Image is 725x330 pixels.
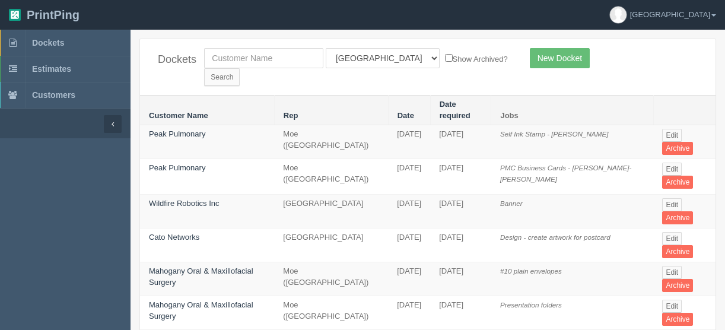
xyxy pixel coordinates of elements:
a: Archive [662,279,693,292]
td: [DATE] [430,195,491,229]
span: Customers [32,90,75,100]
a: Edit [662,129,682,142]
a: Archive [662,176,693,189]
td: Moe ([GEOGRAPHIC_DATA]) [274,159,388,195]
a: Archive [662,142,693,155]
td: [DATE] [430,159,491,195]
i: Design - create artwork for postcard [500,233,610,241]
td: [DATE] [388,262,430,296]
i: #10 plain envelopes [500,267,562,275]
td: [DATE] [388,296,430,330]
td: [DATE] [430,125,491,159]
i: Self Ink Stamp - [PERSON_NAME] [500,130,609,138]
a: Mahogany Oral & Maxillofacial Surgery [149,266,253,287]
td: [DATE] [388,125,430,159]
td: [DATE] [430,229,491,262]
a: Archive [662,245,693,258]
a: Date [398,111,414,120]
i: Banner [500,199,523,207]
td: Moe ([GEOGRAPHIC_DATA]) [274,296,388,330]
span: Dockets [32,38,64,47]
a: Peak Pulmonary [149,129,205,138]
td: [DATE] [388,159,430,195]
input: Search [204,68,240,86]
input: Customer Name [204,48,323,68]
a: Archive [662,313,693,326]
a: Rep [284,111,298,120]
a: Edit [662,266,682,279]
a: Edit [662,232,682,245]
i: PMC Business Cards - [PERSON_NAME]-[PERSON_NAME] [500,164,631,183]
td: [DATE] [388,195,430,229]
a: Archive [662,211,693,224]
a: Edit [662,198,682,211]
td: Moe ([GEOGRAPHIC_DATA]) [274,262,388,296]
h4: Dockets [158,54,186,66]
th: Jobs [491,96,653,125]
a: Cato Networks [149,233,199,242]
i: Presentation folders [500,301,562,309]
img: logo-3e63b451c926e2ac314895c53de4908e5d424f24456219fb08d385ab2e579770.png [9,9,21,21]
a: Edit [662,300,682,313]
label: Show Archived? [445,52,508,65]
td: [GEOGRAPHIC_DATA] [274,229,388,262]
td: [GEOGRAPHIC_DATA] [274,195,388,229]
a: Wildfire Robotics Inc [149,199,219,208]
td: [DATE] [430,262,491,296]
input: Show Archived? [445,54,453,62]
td: [DATE] [430,296,491,330]
img: avatar_default-7531ab5dedf162e01f1e0bb0964e6a185e93c5c22dfe317fb01d7f8cd2b1632c.jpg [610,7,627,23]
a: New Docket [530,48,590,68]
a: Peak Pulmonary [149,163,205,172]
a: Date required [440,100,470,120]
a: Edit [662,163,682,176]
td: Moe ([GEOGRAPHIC_DATA]) [274,125,388,159]
a: Mahogany Oral & Maxillofacial Surgery [149,300,253,321]
span: Estimates [32,64,71,74]
a: Customer Name [149,111,208,120]
td: [DATE] [388,229,430,262]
